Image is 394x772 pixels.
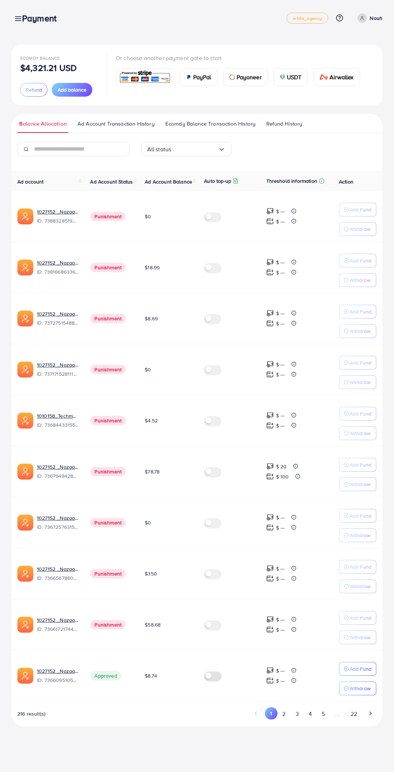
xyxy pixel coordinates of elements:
[280,74,285,80] img: card
[276,207,285,216] p: $ ---
[266,463,274,470] img: top-up amount
[363,739,389,767] iframe: Chat
[37,421,79,429] span: ID: 7368443315504726017
[37,667,79,675] a: 1027152 _Nazaagency_006
[17,566,33,582] img: ic-ads-acc.e4c84228.svg
[90,365,126,374] span: Punishment
[276,676,285,685] p: $ ---
[330,73,353,81] span: Airwallex
[145,417,158,424] span: $4.52
[339,682,376,695] button: Withdraw
[339,560,376,574] button: Add Fund
[17,710,46,717] span: 216 result(s)
[276,574,285,583] p: $ ---
[37,565,79,573] a: 1027152 _Nazaagency_0051
[145,178,192,185] span: Ad Account Balance
[266,218,274,225] img: top-up amount
[37,514,79,531] div: <span class='underline'>1027152 _Nazaagency_016</span></br>7367257631523782657
[266,120,302,128] span: Refund History
[37,412,79,429] div: <span class='underline'>1010158_Techmanistan pk acc_1715599413927</span></br>7368443315504726017
[276,462,287,471] p: $ 20
[266,309,274,317] img: top-up amount
[116,54,366,62] p: Or choose another payment gate to start
[266,258,274,266] img: top-up amount
[37,523,79,531] span: ID: 7367257631523782657
[90,416,126,425] span: Punishment
[339,509,376,523] button: Add Fund
[349,256,372,265] p: Add Fund
[165,120,255,128] span: Ecomdy Balance Transaction History
[37,259,79,276] div: <span class='underline'>1027152 _Nazaagency_023</span></br>7381668633665093648
[37,463,79,471] a: 1027152 _Nazaagency_003
[37,616,79,624] a: 1027152 _Nazaagency_018
[349,480,370,489] p: Withdraw
[141,142,232,156] div: Search for option
[37,310,79,317] a: 1027152 _Nazaagency_007
[17,362,33,377] img: ic-ads-acc.e4c84228.svg
[349,307,372,316] p: Add Fund
[349,327,370,336] p: Withdraw
[118,69,171,85] img: card
[339,407,376,421] button: Add Fund
[90,263,126,272] span: Punishment
[266,524,274,531] img: top-up amount
[276,523,285,532] p: $ ---
[37,667,79,684] div: <span class='underline'>1027152 _Nazaagency_006</span></br>7366095105679261697
[90,314,126,323] span: Punishment
[319,74,328,80] img: card
[17,617,33,633] img: ic-ads-acc.e4c84228.svg
[37,208,79,225] div: <span class='underline'>1027152 _Nazaagency_019</span></br>7388328519014645761
[349,562,372,571] p: Add Fund
[276,370,285,379] p: $ ---
[266,207,274,215] img: top-up amount
[339,477,376,491] button: Withdraw
[266,667,274,674] img: top-up amount
[37,370,79,377] span: ID: 7371715281112170513
[145,468,160,475] span: $78.78
[266,616,274,623] img: top-up amount
[339,324,376,338] button: Withdraw
[276,411,285,420] p: $ ---
[145,366,151,373] span: $0
[58,86,86,93] span: Add balance
[266,677,274,684] img: top-up amount
[90,178,133,185] span: Ad Account Status
[287,13,328,24] a: white_agency
[339,426,376,440] button: Withdraw
[349,665,372,673] p: Add Fund
[346,707,362,721] button: Go to page 22
[339,178,353,185] span: Action
[349,378,370,387] p: Withdraw
[37,676,79,684] span: ID: 7366095105679261697
[22,13,62,24] h3: Payment
[37,625,79,633] span: ID: 7366172174454882305
[37,259,79,266] a: 1027152 _Nazaagency_023
[266,412,274,419] img: top-up amount
[237,73,262,81] span: Payoneer
[26,86,42,93] span: Refund
[37,217,79,224] span: ID: 7388328519014645761
[266,565,274,572] img: top-up amount
[349,511,372,520] p: Add Fund
[145,264,160,271] span: $18.99
[278,707,291,721] button: Go to page 2
[276,217,285,226] p: $ ---
[339,222,376,236] button: Withdraw
[317,707,330,721] button: Go to page 5
[276,472,289,481] p: $ 100
[90,671,121,680] span: Approved
[17,668,33,684] img: ic-ads-acc.e4c84228.svg
[287,73,302,81] span: USDT
[186,74,192,80] img: card
[17,515,33,531] img: ic-ads-acc.e4c84228.svg
[266,269,274,276] img: top-up amount
[266,626,274,633] img: top-up amount
[349,531,370,540] p: Withdraw
[37,208,79,215] a: 1027152 _Nazaagency_019
[204,177,231,185] p: Auto top-up
[145,570,157,577] span: $350
[276,564,285,573] p: $ ---
[145,213,151,220] span: $0
[17,178,44,185] span: Ad account
[339,375,376,389] button: Withdraw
